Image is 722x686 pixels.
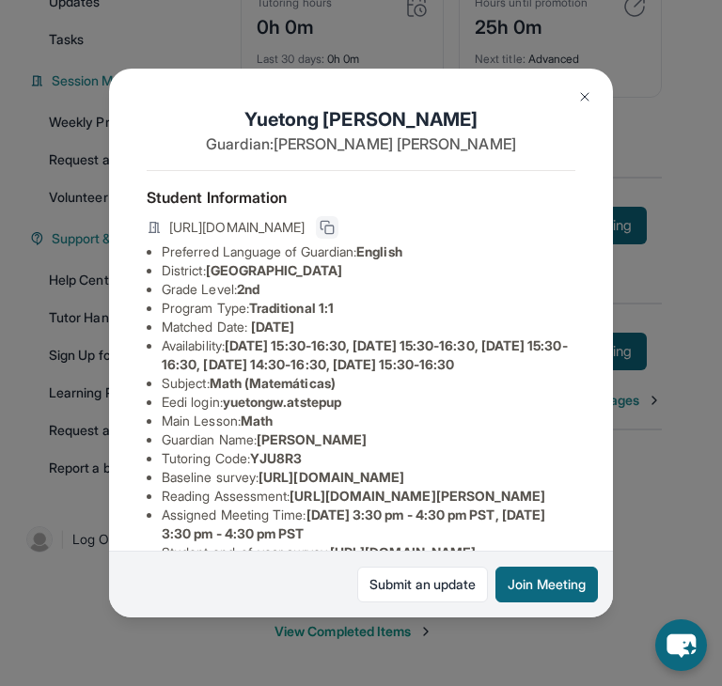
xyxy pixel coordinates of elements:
span: [URL][DOMAIN_NAME] [259,469,404,485]
li: Tutoring Code : [162,449,575,468]
span: [PERSON_NAME] [257,431,367,447]
li: Subject : [162,374,575,393]
li: Reading Assessment : [162,487,575,506]
h4: Student Information [147,186,575,209]
button: chat-button [655,619,707,671]
li: Assigned Meeting Time : [162,506,575,543]
li: Guardian Name : [162,430,575,449]
li: Availability: [162,336,575,374]
span: yuetongw.atstepup [223,394,341,410]
span: [DATE] 3:30 pm - 4:30 pm PST, [DATE] 3:30 pm - 4:30 pm PST [162,507,545,541]
span: [URL][DOMAIN_NAME] [330,544,476,560]
span: YJU8R3 [250,450,302,466]
span: [URL][DOMAIN_NAME] [169,218,305,237]
span: English [356,243,402,259]
button: Join Meeting [495,567,598,602]
span: Traditional 1:1 [249,300,334,316]
li: District: [162,261,575,280]
li: Baseline survey : [162,468,575,487]
a: Submit an update [357,567,488,602]
span: 2nd [237,281,259,297]
span: [URL][DOMAIN_NAME][PERSON_NAME] [290,488,545,504]
li: Student end-of-year survey : [162,543,575,562]
span: [GEOGRAPHIC_DATA] [206,262,342,278]
li: Matched Date: [162,318,575,336]
li: Program Type: [162,299,575,318]
button: Copy link [316,216,338,239]
li: Eedi login : [162,393,575,412]
li: Main Lesson : [162,412,575,430]
span: Math (Matemáticas) [210,375,336,391]
h1: Yuetong [PERSON_NAME] [147,106,575,133]
p: Guardian: [PERSON_NAME] [PERSON_NAME] [147,133,575,155]
li: Preferred Language of Guardian: [162,242,575,261]
span: Math [241,413,273,429]
span: [DATE] 15:30-16:30, [DATE] 15:30-16:30, [DATE] 15:30-16:30, [DATE] 14:30-16:30, [DATE] 15:30-16:30 [162,337,568,372]
img: Close Icon [577,89,592,104]
span: [DATE] [251,319,294,335]
li: Grade Level: [162,280,575,299]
